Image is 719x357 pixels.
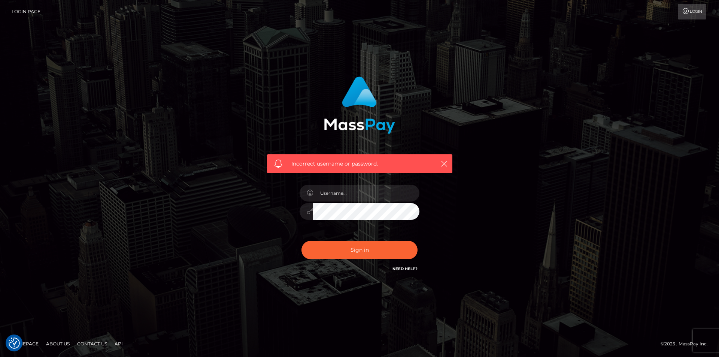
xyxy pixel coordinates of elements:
[678,4,706,19] a: Login
[313,185,419,202] input: Username...
[661,340,713,348] div: © 2025 , MassPay Inc.
[301,241,418,259] button: Sign in
[324,76,395,134] img: MassPay Login
[12,4,40,19] a: Login Page
[74,338,110,350] a: Contact Us
[9,338,20,349] button: Consent Preferences
[392,266,418,271] a: Need Help?
[112,338,126,350] a: API
[291,160,428,168] span: Incorrect username or password.
[9,338,20,349] img: Revisit consent button
[8,338,42,350] a: Homepage
[43,338,73,350] a: About Us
